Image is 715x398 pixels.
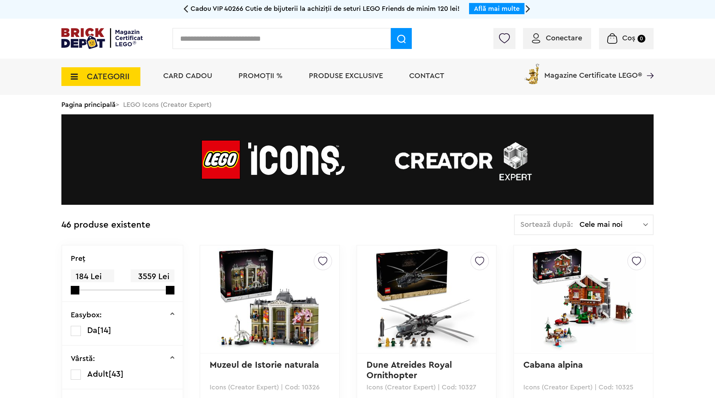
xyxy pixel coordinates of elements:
[622,34,635,42] span: Coș
[546,34,582,42] span: Conectare
[71,355,95,362] p: Vârstă:
[61,114,654,205] img: LEGO Icons (Creator Expert)
[87,370,109,378] span: Adult
[61,215,150,236] div: 46 produse existente
[71,311,102,319] p: Easybox:
[532,34,582,42] a: Conectare
[210,361,319,370] a: Muzeul de Istorie naturala
[97,326,111,334] span: [14]
[520,221,573,228] span: Sortează după:
[579,221,643,228] span: Cele mai noi
[409,72,444,80] a: Contact
[366,384,487,391] p: Icons (Creator Expert) | Cod: 10327
[309,72,383,80] a: Produse exclusive
[210,384,330,391] p: Icons (Creator Expert) | Cod: 10326
[523,361,583,370] a: Cabana alpina
[87,72,130,81] span: CATEGORII
[71,269,114,284] span: 184 Lei
[61,101,116,108] a: Pagina principală
[366,361,454,380] a: Dune Atreides Royal Ornithopter
[642,62,654,70] a: Magazine Certificate LEGO®
[474,5,520,12] a: Află mai multe
[87,326,97,334] span: Da
[638,35,645,43] small: 0
[238,72,283,80] a: PROMOȚII %
[531,247,636,352] img: Cabana alpina
[163,72,212,80] a: Card Cadou
[71,255,85,262] p: Preţ
[217,247,322,352] img: Muzeul de Istorie naturala
[61,95,654,114] div: > LEGO Icons (Creator Expert)
[374,247,479,352] img: Dune Atreides Royal Ornithopter
[544,62,642,79] span: Magazine Certificate LEGO®
[131,269,174,284] span: 3559 Lei
[523,384,643,391] p: Icons (Creator Expert) | Cod: 10325
[191,5,460,12] span: Cadou VIP 40266 Cutie de bijuterii la achiziții de seturi LEGO Friends de minim 120 lei!
[109,370,124,378] span: [43]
